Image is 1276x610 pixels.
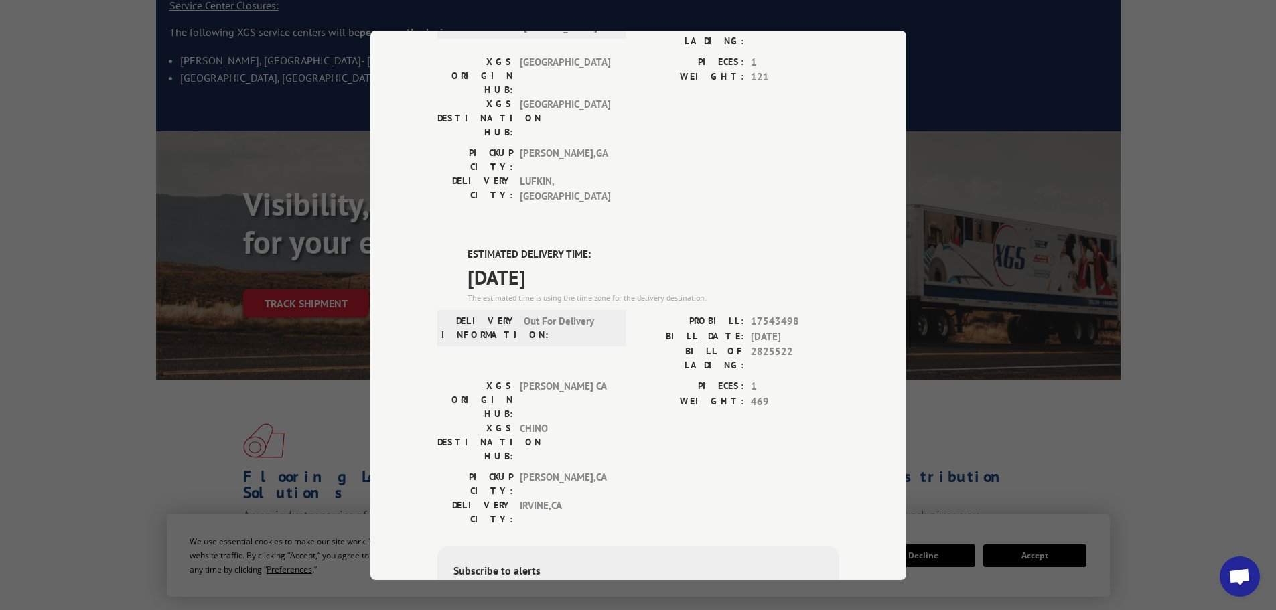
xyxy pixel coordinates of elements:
label: XGS ORIGIN HUB: [437,379,513,421]
span: [PERSON_NAME] , CA [520,470,610,498]
label: WEIGHT: [638,394,744,409]
span: IRVINE , CA [520,498,610,526]
span: 17543498 [751,314,839,329]
label: XGS DESTINATION HUB: [437,96,513,139]
span: LUFKIN , [GEOGRAPHIC_DATA] [520,173,610,204]
span: 1 [751,379,839,394]
span: [GEOGRAPHIC_DATA] [520,54,610,96]
label: BILL DATE: [638,329,744,344]
span: [PERSON_NAME] CA [520,379,610,421]
label: BILL OF LADING: [638,344,744,372]
label: XGS ORIGIN HUB: [437,54,513,96]
label: XGS DESTINATION HUB: [437,421,513,463]
span: [PERSON_NAME] , GA [520,145,610,173]
span: Out For Delivery [524,314,614,342]
span: 2825522 [751,344,839,372]
label: WEIGHT: [638,70,744,85]
label: DELIVERY CITY: [437,173,513,204]
span: 121 [751,70,839,85]
span: [GEOGRAPHIC_DATA] [520,96,610,139]
label: PIECES: [638,379,744,394]
span: 469 [751,394,839,409]
label: PIECES: [638,54,744,70]
span: CHINO [520,421,610,463]
label: PICKUP CITY: [437,470,513,498]
div: The estimated time is using the time zone for the delivery destination. [468,292,839,304]
span: 1 [751,54,839,70]
label: PROBILL: [638,314,744,329]
div: Subscribe to alerts [453,562,823,582]
label: DELIVERY CITY: [437,498,513,526]
span: 2825522 [751,19,839,48]
label: ESTIMATED DELIVERY TIME: [468,246,839,262]
label: DELIVERY INFORMATION: [441,314,517,342]
span: [DATE] [468,262,839,292]
span: [DATE] [751,329,839,344]
label: BILL OF LADING: [638,19,744,48]
a: Open chat [1220,556,1260,597]
label: PICKUP CITY: [437,145,513,173]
